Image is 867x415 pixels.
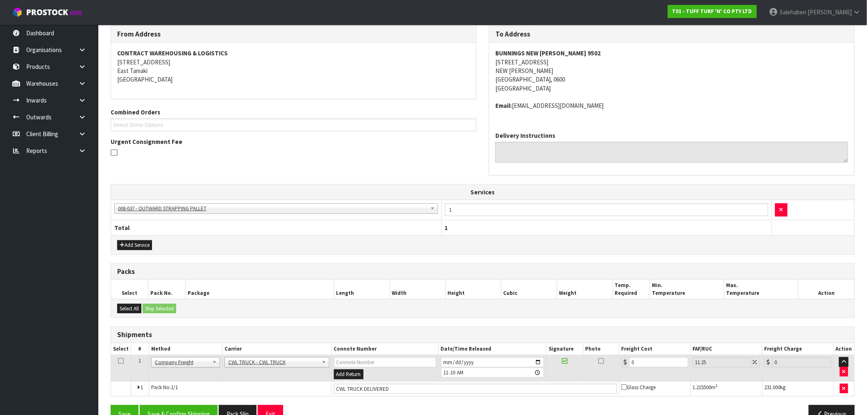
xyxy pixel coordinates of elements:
[138,357,141,364] span: 1
[629,357,688,367] input: Freight Cost
[111,280,148,299] th: Select
[12,7,23,17] img: cube-alt.png
[171,384,178,391] span: 1/1
[780,8,806,16] span: Salehaben
[495,49,848,93] address: [STREET_ADDRESS] NEW [PERSON_NAME] [GEOGRAPHIC_DATA], 0600 [GEOGRAPHIC_DATA]
[228,358,318,367] span: CWL TRUCK - CWL TRUCK
[111,343,131,355] th: Select
[334,384,617,394] input: Connote Number
[185,280,334,299] th: Package
[149,343,222,355] th: Method
[495,30,848,38] h3: To Address
[495,102,512,109] strong: email
[690,343,762,355] th: FAF/RUC
[693,357,751,367] input: Freight Adjustment
[799,280,854,299] th: Action
[495,49,601,57] strong: BUNNINGS NEW [PERSON_NAME] 9502
[495,131,555,140] label: Delivery Instructions
[390,280,445,299] th: Width
[668,5,757,18] a: T01 - TUFF TURF 'N' CO PTY LTD
[111,220,441,235] th: Total
[438,343,547,355] th: Date/Time Released
[117,49,470,84] address: [STREET_ADDRESS] East Tamaki [GEOGRAPHIC_DATA]
[149,381,331,396] td: Pack No.
[26,7,68,18] span: ProStock
[693,384,711,391] span: 1.215500
[111,108,160,116] label: Combined Orders
[117,304,141,314] button: Select All
[445,224,448,232] span: 1
[117,268,848,276] h3: Packs
[622,384,656,391] span: Glass Charge
[141,384,143,391] span: 1
[111,185,854,200] th: Services
[70,9,82,17] small: WMS
[334,357,436,367] input: Connote Number
[117,331,848,339] h3: Shipments
[501,280,557,299] th: Cubic
[117,240,152,250] button: Add Service
[131,343,149,355] th: #
[583,343,619,355] th: Photo
[765,384,781,391] span: 231.000
[334,369,363,379] button: Add Return
[111,137,182,146] label: Urgent Consignment Fee
[334,280,390,299] th: Length
[772,357,831,367] input: Freight Charge
[672,8,752,15] strong: T01 - TUFF TURF 'N' CO PTY LTD
[619,343,690,355] th: Freight Cost
[117,30,470,38] h3: From Address
[331,343,438,355] th: Connote Number
[143,304,176,314] button: Ship Selected
[117,49,228,57] strong: CONTRACT WAREHOUSING & LOGISTICS
[690,381,762,396] td: m
[762,343,833,355] th: Freight Charge
[495,101,848,110] address: [EMAIL_ADDRESS][DOMAIN_NAME]
[155,358,209,367] span: Company Freight
[762,381,833,396] td: kg
[808,8,852,16] span: [PERSON_NAME]
[650,280,724,299] th: Min. Temperature
[148,280,186,299] th: Pack No.
[445,280,501,299] th: Height
[833,343,854,355] th: Action
[613,280,650,299] th: Temp. Required
[557,280,613,299] th: Weight
[724,280,799,299] th: Max. Temperature
[547,343,583,355] th: Signature
[222,343,331,355] th: Carrier
[716,383,718,388] sup: 3
[118,204,427,214] span: 008-037 - OUTWARD STRAPPING PALLET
